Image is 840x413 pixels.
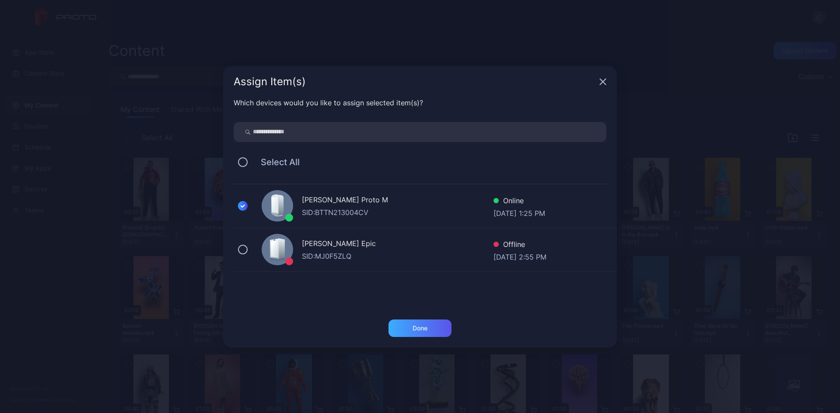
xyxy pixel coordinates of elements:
div: SID: MJ0F5ZLQ [302,251,493,261]
button: Done [388,319,451,337]
div: Which devices would you like to assign selected item(s)? [234,97,606,108]
div: Online [493,195,545,208]
div: [DATE] 1:25 PM [493,208,545,217]
div: SID: BTTN213004CV [302,207,493,218]
div: Done [413,325,427,332]
div: Offline [493,239,546,252]
div: [PERSON_NAME] Epic [302,238,493,251]
div: [PERSON_NAME] Proto M [302,194,493,207]
div: Assign Item(s) [234,76,596,87]
div: [DATE] 2:55 PM [493,252,546,260]
span: Select All [252,157,300,167]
